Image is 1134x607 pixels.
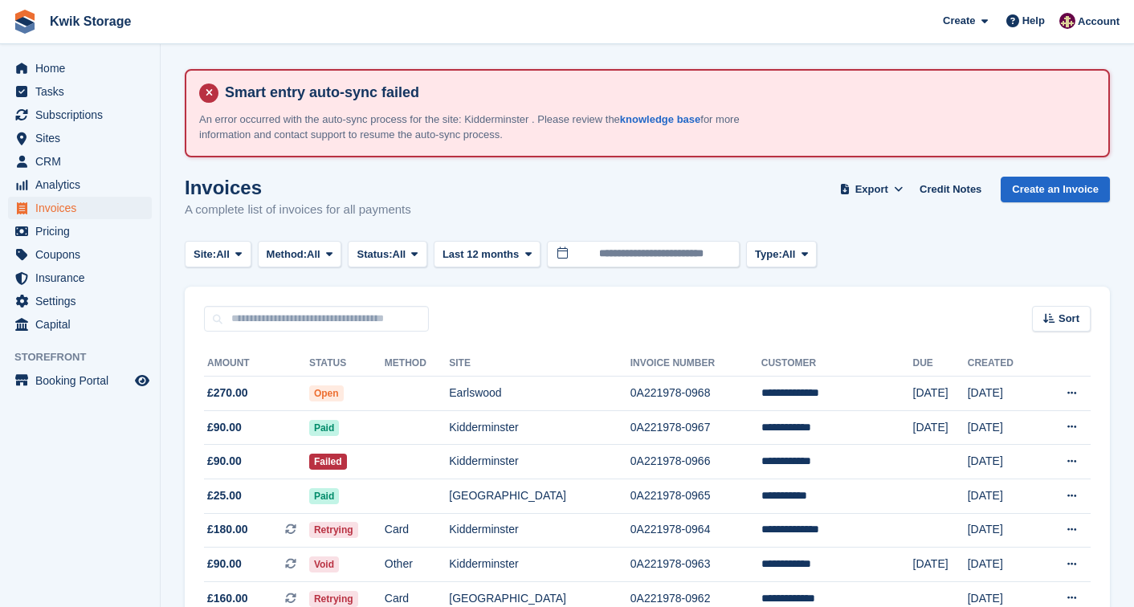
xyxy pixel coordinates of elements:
span: £90.00 [207,556,242,572]
span: Retrying [309,522,358,538]
span: Tasks [35,80,132,103]
span: Open [309,385,344,401]
span: Account [1078,14,1120,30]
span: Help [1022,13,1045,29]
th: Due [913,351,968,377]
p: A complete list of invoices for all payments [185,201,411,219]
button: Method: All [258,241,342,267]
span: Failed [309,454,347,470]
td: [DATE] [968,479,1038,513]
a: Create an Invoice [1001,177,1110,203]
a: menu [8,267,152,289]
button: Site: All [185,241,251,267]
a: menu [8,313,152,336]
span: All [393,246,406,263]
h1: Invoices [185,177,411,198]
a: menu [8,80,152,103]
td: [DATE] [913,410,968,445]
span: Void [309,556,339,572]
td: Kidderminster [449,445,630,479]
td: Other [385,548,449,582]
span: Method: [267,246,308,263]
th: Invoice Number [630,351,761,377]
span: All [782,246,796,263]
td: 0A221978-0966 [630,445,761,479]
td: [DATE] [968,377,1038,411]
span: £270.00 [207,385,248,401]
td: 0A221978-0964 [630,513,761,548]
th: Method [385,351,449,377]
td: Kidderminster [449,548,630,582]
span: Analytics [35,173,132,196]
span: Coupons [35,243,132,266]
span: Last 12 months [443,246,519,263]
td: Card [385,513,449,548]
td: [GEOGRAPHIC_DATA] [449,479,630,513]
span: Subscriptions [35,104,132,126]
a: menu [8,197,152,219]
span: Booking Portal [35,369,132,392]
td: [DATE] [968,445,1038,479]
a: menu [8,369,152,392]
span: £25.00 [207,487,242,504]
td: [DATE] [968,548,1038,582]
a: knowledge base [620,113,700,125]
td: Kidderminster [449,513,630,548]
span: Home [35,57,132,79]
button: Last 12 months [434,241,540,267]
a: Kwik Storage [43,8,137,35]
a: menu [8,220,152,242]
span: £180.00 [207,521,248,538]
a: Preview store [133,371,152,390]
span: £90.00 [207,453,242,470]
a: Credit Notes [913,177,988,203]
img: ellie tragonette [1059,13,1075,29]
td: [DATE] [913,377,968,411]
span: All [216,246,230,263]
span: Invoices [35,197,132,219]
span: All [307,246,320,263]
th: Amount [204,351,309,377]
span: Paid [309,420,339,436]
h4: Smart entry auto-sync failed [218,84,1095,102]
a: menu [8,57,152,79]
span: £90.00 [207,419,242,436]
th: Status [309,351,385,377]
td: Earlswood [449,377,630,411]
button: Status: All [348,241,426,267]
button: Export [836,177,907,203]
span: Export [855,181,888,198]
a: menu [8,290,152,312]
span: Insurance [35,267,132,289]
td: [DATE] [968,410,1038,445]
span: CRM [35,150,132,173]
td: 0A221978-0967 [630,410,761,445]
span: Retrying [309,591,358,607]
img: stora-icon-8386f47178a22dfd0bd8f6a31ec36ba5ce8667c1dd55bd0f319d3a0aa187defe.svg [13,10,37,34]
span: Storefront [14,349,160,365]
span: Settings [35,290,132,312]
p: An error occurred with the auto-sync process for the site: Kidderminster . Please review the for ... [199,112,761,143]
span: Capital [35,313,132,336]
th: Site [449,351,630,377]
span: Type: [755,246,782,263]
td: [DATE] [968,513,1038,548]
button: Type: All [746,241,817,267]
td: 0A221978-0963 [630,548,761,582]
span: Create [943,13,975,29]
td: [DATE] [913,548,968,582]
span: Pricing [35,220,132,242]
th: Customer [761,351,913,377]
a: menu [8,150,152,173]
td: 0A221978-0965 [630,479,761,513]
th: Created [968,351,1038,377]
span: Site: [194,246,216,263]
span: Paid [309,488,339,504]
td: 0A221978-0968 [630,377,761,411]
a: menu [8,173,152,196]
td: Kidderminster [449,410,630,445]
a: menu [8,104,152,126]
span: Sites [35,127,132,149]
span: Status: [357,246,392,263]
a: menu [8,243,152,266]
